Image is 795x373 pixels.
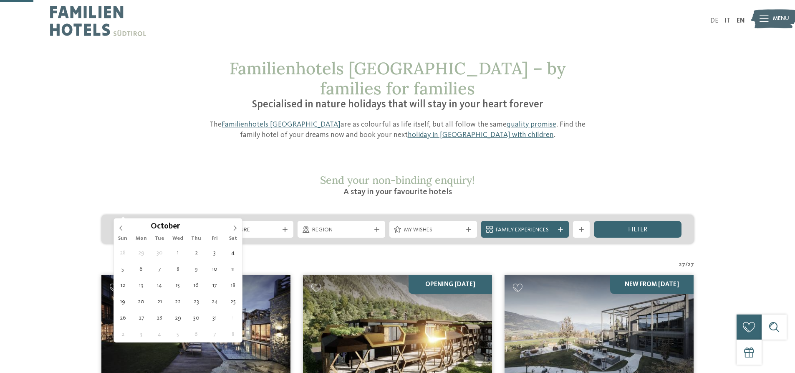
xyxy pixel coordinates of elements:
[312,226,371,234] span: Region
[188,277,204,293] span: October 16, 2025
[133,293,149,310] span: October 20, 2025
[225,293,241,310] span: October 25, 2025
[225,310,241,326] span: November 1, 2025
[133,277,149,293] span: October 13, 2025
[151,223,180,231] span: October
[404,226,462,234] span: My wishes
[151,293,168,310] span: October 21, 2025
[115,244,131,261] span: September 28, 2025
[151,326,168,342] span: November 4, 2025
[170,244,186,261] span: October 1, 2025
[170,261,186,277] span: October 8, 2025
[207,244,223,261] span: October 3, 2025
[205,236,224,241] span: Fri
[115,293,131,310] span: October 19, 2025
[710,18,718,24] a: DE
[115,277,131,293] span: October 12, 2025
[507,121,556,128] a: quality promise
[199,119,596,140] p: The are as colourful as life itself, but all follow the same . Find the family hotel of your drea...
[170,277,186,293] span: October 15, 2025
[773,15,789,23] span: Menu
[207,277,223,293] span: October 17, 2025
[224,236,242,241] span: Sat
[408,131,554,139] a: holiday in [GEOGRAPHIC_DATA] with children
[230,58,565,99] span: Familienhotels [GEOGRAPHIC_DATA] – by families for families
[724,18,730,24] a: IT
[132,236,150,241] span: Mon
[222,121,341,128] a: Familienhotels [GEOGRAPHIC_DATA]
[151,277,168,293] span: October 14, 2025
[170,326,186,342] span: November 5, 2025
[115,261,131,277] span: October 5, 2025
[496,226,554,234] span: Family Experiences
[133,326,149,342] span: November 3, 2025
[180,222,207,231] input: Year
[170,293,186,310] span: October 22, 2025
[685,261,688,269] span: /
[151,244,168,261] span: September 30, 2025
[188,261,204,277] span: October 9, 2025
[188,293,204,310] span: October 23, 2025
[343,188,452,196] span: A stay in your favourite hotels
[133,261,149,277] span: October 6, 2025
[688,261,694,269] span: 27
[133,310,149,326] span: October 27, 2025
[679,261,685,269] span: 27
[225,261,241,277] span: October 11, 2025
[220,226,279,234] span: Departure
[207,293,223,310] span: October 24, 2025
[151,261,168,277] span: October 7, 2025
[628,226,647,233] span: filter
[188,244,204,261] span: October 2, 2025
[187,236,205,241] span: Thu
[114,236,132,241] span: Sun
[115,310,131,326] span: October 26, 2025
[207,310,223,326] span: October 31, 2025
[225,244,241,261] span: October 4, 2025
[225,326,241,342] span: November 8, 2025
[150,236,169,241] span: Tue
[188,310,204,326] span: October 30, 2025
[252,99,543,110] span: Specialised in nature holidays that will stay in your heart forever
[151,310,168,326] span: October 28, 2025
[133,244,149,261] span: September 29, 2025
[170,310,186,326] span: October 29, 2025
[207,261,223,277] span: October 10, 2025
[169,236,187,241] span: Wed
[737,18,745,24] a: EN
[320,173,475,187] span: Send your non-binding enquiry!
[225,277,241,293] span: October 18, 2025
[115,326,131,342] span: November 2, 2025
[188,326,204,342] span: November 6, 2025
[207,326,223,342] span: November 7, 2025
